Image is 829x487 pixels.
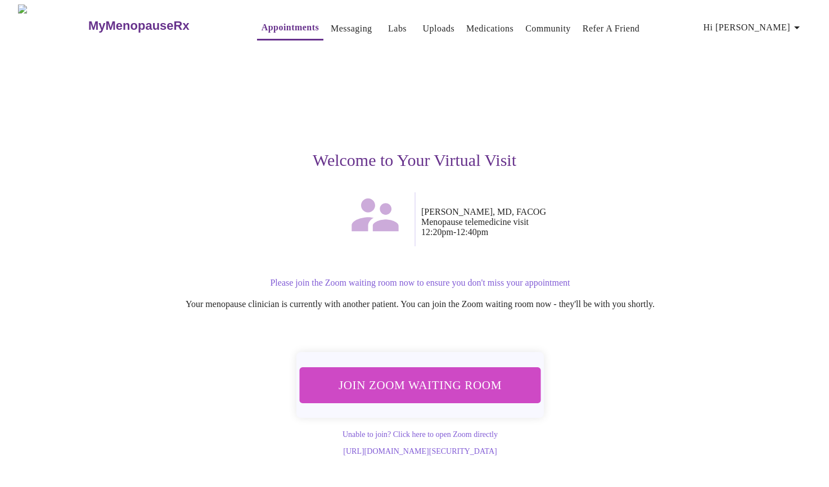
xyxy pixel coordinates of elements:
button: Refer a Friend [578,17,645,40]
button: Labs [380,17,416,40]
a: Appointments [262,20,319,35]
img: MyMenopauseRx Logo [18,4,87,47]
button: Join Zoom Waiting Room [299,367,541,403]
a: Uploads [423,21,455,37]
h3: MyMenopauseRx [88,19,190,33]
button: Medications [462,17,518,40]
a: Refer a Friend [583,21,640,37]
button: Hi [PERSON_NAME] [699,16,808,39]
a: Community [525,21,571,37]
h3: Welcome to Your Virtual Visit [68,151,761,170]
a: Unable to join? Click here to open Zoom directly [343,430,498,439]
a: [URL][DOMAIN_NAME][SECURITY_DATA] [343,447,497,456]
p: Please join the Zoom waiting room now to ensure you don't miss your appointment [79,278,761,288]
button: Community [521,17,575,40]
p: Your menopause clinician is currently with another patient. You can join the Zoom waiting room no... [79,299,761,309]
button: Appointments [257,16,323,40]
p: [PERSON_NAME], MD, FACOG Menopause telemedicine visit 12:20pm - 12:40pm [421,207,761,237]
button: Messaging [326,17,376,40]
span: Join Zoom Waiting Room [314,375,526,395]
a: Messaging [331,21,372,37]
button: Uploads [418,17,459,40]
a: Medications [466,21,513,37]
span: Hi [PERSON_NAME] [704,20,804,35]
a: MyMenopauseRx [87,6,234,46]
a: Labs [388,21,407,37]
